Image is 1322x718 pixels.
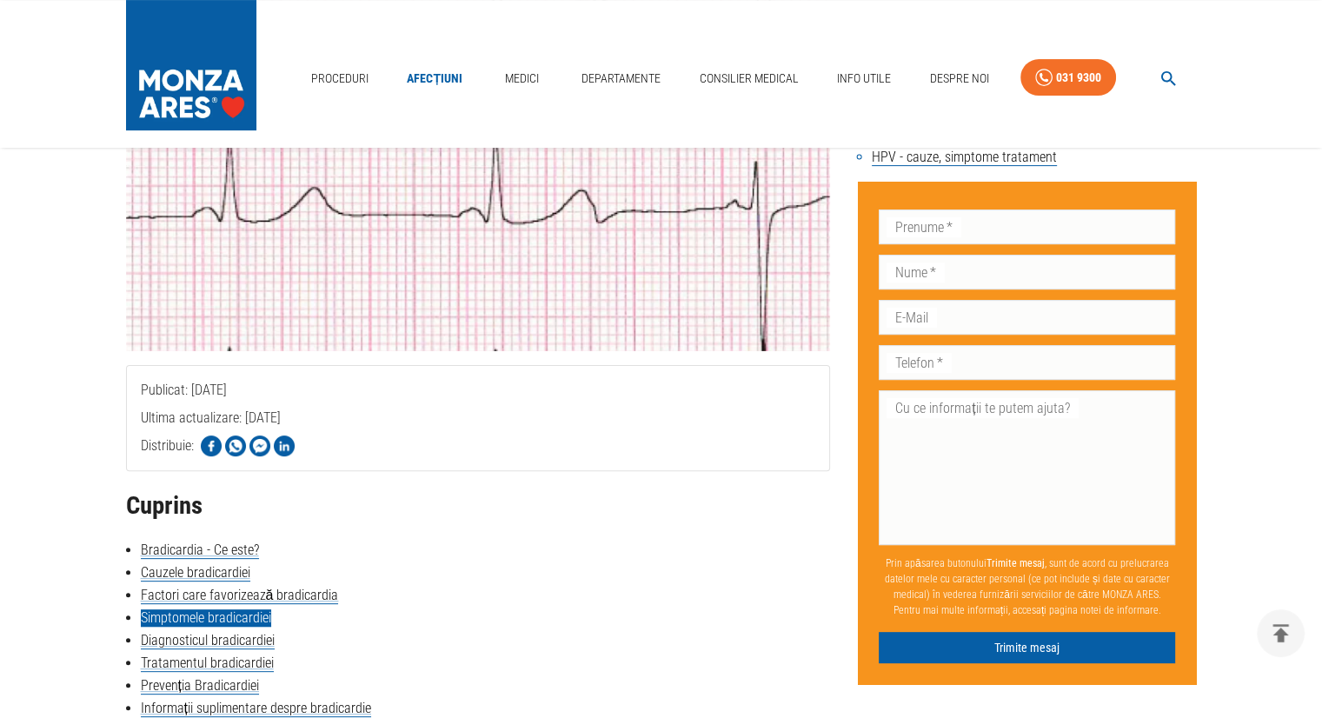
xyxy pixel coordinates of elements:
[201,435,222,456] img: Share on Facebook
[872,149,1057,166] a: HPV - cauze, simptome tratament
[141,542,259,559] a: Bradicardia - Ce este?
[141,587,339,604] a: Factori care favorizează bradicardia
[304,61,375,96] a: Proceduri
[922,61,995,96] a: Despre Noi
[879,632,1175,664] button: Trimite mesaj
[400,61,469,96] a: Afecțiuni
[141,564,250,582] a: Cauzele bradicardiei
[141,700,371,717] a: Informații suplimentare despre bradicardie
[692,61,805,96] a: Consilier Medical
[141,609,271,627] a: Simptomele bradicardiei
[575,61,668,96] a: Departamente
[141,677,259,695] a: Prevenția Bradicardiei
[1056,67,1101,89] div: 031 9300
[141,655,274,672] a: Tratamentul bradicardiei
[987,557,1045,569] b: Trimite mesaj
[249,435,270,456] img: Share on Facebook Messenger
[126,492,831,520] h2: Cuprins
[1257,609,1305,657] button: delete
[494,61,549,96] a: Medici
[141,382,227,468] span: Publicat: [DATE]
[225,435,246,456] img: Share on WhatsApp
[141,409,281,495] span: Ultima actualizare: [DATE]
[879,548,1175,625] p: Prin apăsarea butonului , sunt de acord cu prelucrarea datelor mele cu caracter personal (ce pot ...
[274,435,295,456] img: Share on LinkedIn
[141,632,275,649] a: Diagnosticul bradicardiei
[141,435,194,456] p: Distribuie:
[1020,59,1116,96] a: 031 9300
[830,61,898,96] a: Info Utile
